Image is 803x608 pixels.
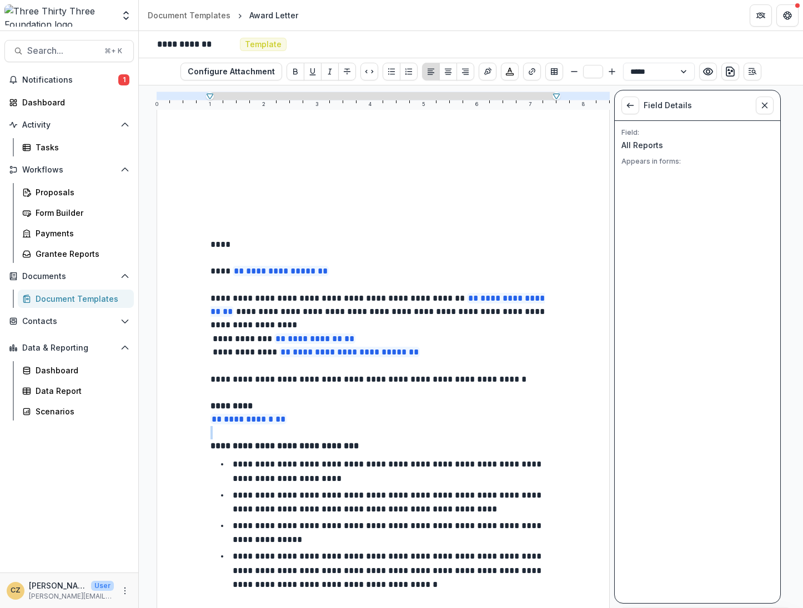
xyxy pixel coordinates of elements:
button: Align Center [439,63,457,80]
div: Dashboard [36,364,125,376]
button: Open Workflows [4,161,134,179]
button: Open Contacts [4,312,134,330]
div: Data Report [36,385,125,397]
span: Activity [22,120,116,130]
div: Form Builder [36,207,125,219]
div: Document Templates [36,293,125,305]
div: Dashboard [22,97,125,108]
div: Christine Zachai [11,587,21,594]
button: Smaller [568,65,581,78]
span: Notifications [22,75,118,85]
div: Scenarios [36,406,125,417]
p: User [91,581,114,591]
button: Open Documents [4,267,134,285]
button: Align Left [422,63,440,80]
button: download-word [721,63,739,80]
button: Notifications1 [4,71,134,89]
p: [PERSON_NAME] [29,580,87,591]
div: ⌘ + K [102,45,124,57]
nav: breadcrumb [143,7,303,23]
a: Document Templates [143,7,235,23]
a: Tasks [18,138,134,156]
div: Award Letter [249,9,298,21]
button: Bold [287,63,304,80]
button: Bullet List [383,63,400,80]
button: Bigger [605,65,619,78]
div: Proposals [36,186,125,198]
img: Three Thirty Three Foundation logo [4,4,114,27]
a: Scenarios [18,402,134,420]
span: Contacts [22,317,116,326]
h2: Field Details [644,101,692,110]
button: Get Help [776,4,799,27]
a: Data Report [18,382,134,400]
span: Data & Reporting [22,343,116,353]
button: Preview preview-doc.pdf [699,63,717,80]
div: Tasks [36,141,125,153]
button: Code [360,63,378,80]
button: Close sidebar [756,97,774,114]
p: Field: [621,128,774,138]
button: Search... [4,40,134,62]
button: Strike [338,63,356,80]
a: Document Templates [18,290,134,308]
button: Open Data & Reporting [4,339,134,357]
button: Insert Signature [479,63,496,80]
div: Grantee Reports [36,248,125,260]
button: Create link [523,63,541,80]
button: Underline [304,63,322,80]
a: Dashboard [4,93,134,112]
p: [PERSON_NAME][EMAIL_ADDRESS][DOMAIN_NAME] [29,591,114,601]
button: Open Activity [4,116,134,134]
button: Open Editor Sidebar [744,63,761,80]
button: Open entity switcher [118,4,134,27]
span: Documents [22,272,116,281]
button: Choose font color [501,63,519,80]
a: Proposals [18,183,134,201]
a: Form Builder [18,204,134,222]
span: Template [245,40,282,49]
button: View List [621,97,639,114]
a: Payments [18,224,134,242]
button: Configure Attachment [180,63,282,80]
a: Grantee Reports [18,245,134,263]
button: Partners [750,4,772,27]
p: Appears in forms: [621,156,774,166]
span: 1 [118,74,129,85]
a: Dashboard [18,361,134,379]
div: Document Templates [148,9,230,21]
button: Italicize [321,63,339,80]
button: More [118,584,132,597]
div: Payments [36,227,125,239]
button: Ordered List [400,63,418,80]
button: Insert Table [545,63,563,80]
button: Align Right [456,63,474,80]
p: All Reports [621,139,756,151]
span: Search... [27,45,98,56]
span: Workflows [22,165,116,175]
